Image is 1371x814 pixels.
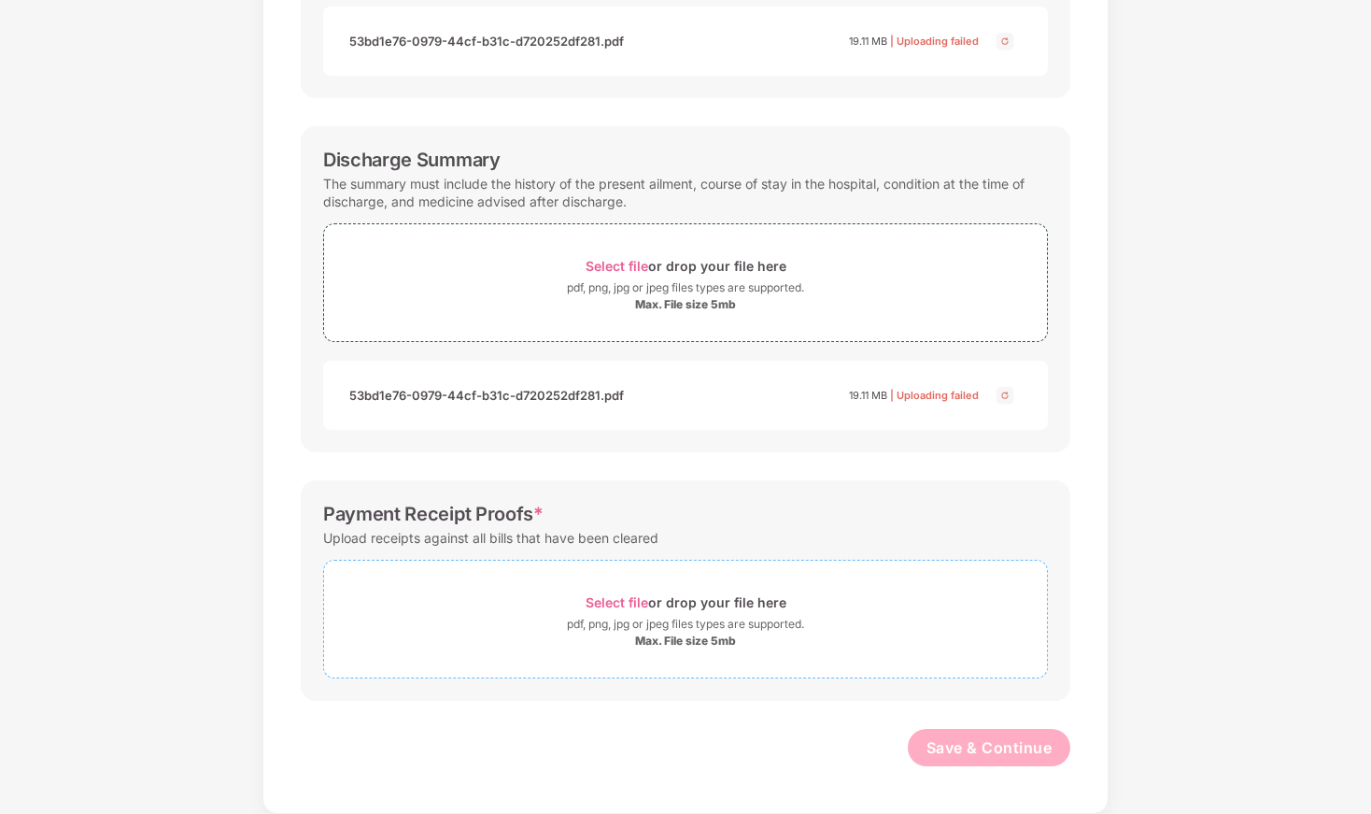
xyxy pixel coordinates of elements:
[323,503,544,525] div: Payment Receipt Proofs
[586,258,648,274] span: Select file
[586,253,786,278] div: or drop your file here
[994,30,1016,52] img: svg+xml;base64,PHN2ZyBpZD0iQ3Jvc3MtMjR4MjQiIHhtbG5zPSJodHRwOi8vd3d3LnczLm9yZy8yMDAwL3N2ZyIgd2lkdG...
[849,35,887,48] span: 19.11 MB
[586,594,648,610] span: Select file
[567,615,804,634] div: pdf, png, jpg or jpeg files types are supported.
[323,171,1048,214] div: The summary must include the history of the present ailment, course of stay in the hospital, cond...
[349,379,624,411] div: 53bd1e76-0979-44cf-b31c-d720252df281.pdf
[908,729,1071,766] button: Save & Continue
[635,634,736,649] div: Max. File size 5mb
[323,149,501,171] div: Discharge Summary
[567,278,804,297] div: pdf, png, jpg or jpeg files types are supported.
[994,384,1016,407] img: svg+xml;base64,PHN2ZyBpZD0iQ3Jvc3MtMjR4MjQiIHhtbG5zPSJodHRwOi8vd3d3LnczLm9yZy8yMDAwL3N2ZyIgd2lkdG...
[890,35,979,48] span: | Uploading failed
[849,389,887,402] span: 19.11 MB
[349,25,624,57] div: 53bd1e76-0979-44cf-b31c-d720252df281.pdf
[890,389,979,402] span: | Uploading failed
[635,297,736,312] div: Max. File size 5mb
[324,238,1047,327] span: Select fileor drop your file herepdf, png, jpg or jpeg files types are supported.Max. File size 5mb
[586,590,786,615] div: or drop your file here
[323,525,658,550] div: Upload receipts against all bills that have been cleared
[324,575,1047,664] span: Select fileor drop your file herepdf, png, jpg or jpeg files types are supported.Max. File size 5mb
